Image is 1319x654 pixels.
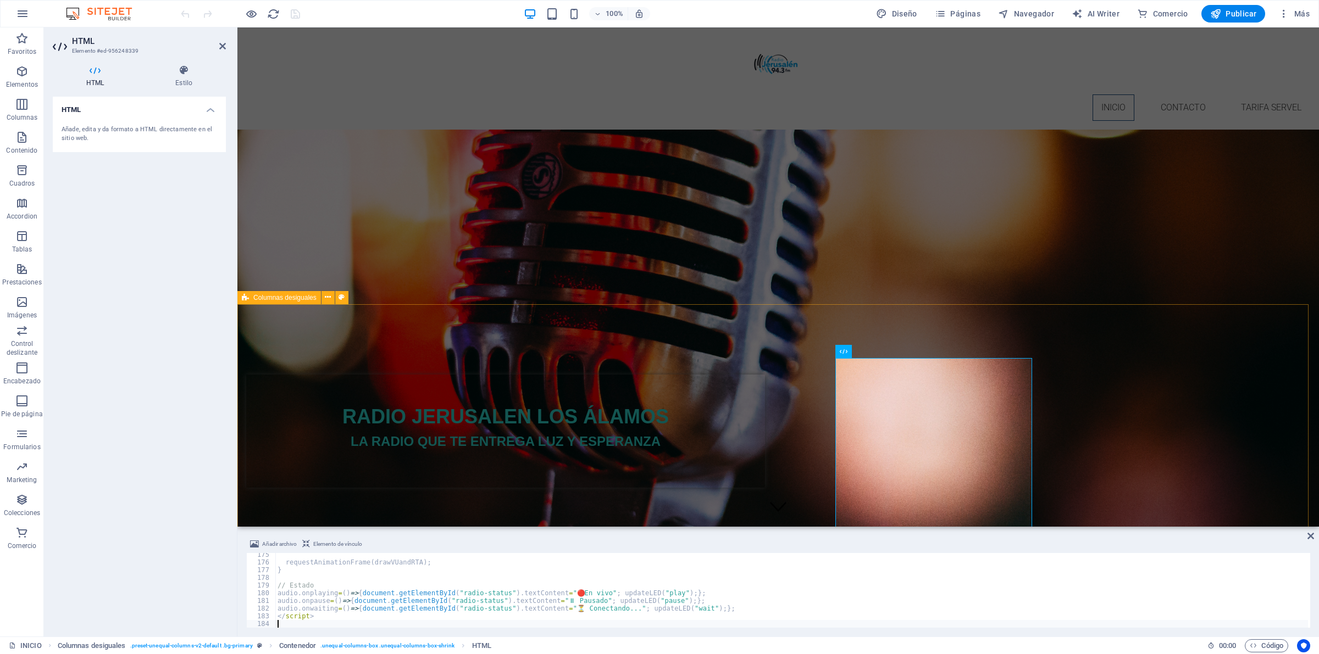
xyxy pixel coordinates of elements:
[994,5,1058,23] button: Navegador
[4,508,40,517] p: Colecciones
[998,8,1054,19] span: Navegador
[248,538,298,551] button: Añadir archivo
[1137,8,1188,19] span: Comercio
[3,377,41,385] p: Encabezado
[1219,639,1236,652] span: 00 00
[267,8,280,20] i: Volver a cargar página
[935,8,980,19] span: Páginas
[247,589,276,597] div: 180
[279,639,316,652] span: Haz clic para seleccionar y doble clic para editar
[6,80,38,89] p: Elementos
[1250,639,1283,652] span: Código
[12,245,32,254] p: Tablas
[1,410,42,418] p: Pie de página
[7,113,38,122] p: Columnas
[1245,639,1288,652] button: Código
[142,65,226,88] h4: Estilo
[7,212,37,221] p: Accordion
[872,5,922,23] button: Diseño
[1072,8,1120,19] span: AI Writer
[472,639,491,652] span: HTML
[253,294,317,301] span: Columnas desiguales
[301,538,364,551] button: Elemento de vínculo
[58,639,126,652] span: Haz clic para seleccionar y doble clic para editar
[247,558,276,566] div: 176
[245,7,258,20] button: Haz clic para salir del modo de previsualización y seguir editando
[267,7,280,20] button: reload
[9,639,42,652] a: Haz clic para cancelar la selección y doble clic para abrir páginas
[257,642,262,649] i: Este elemento es un preajuste personalizable
[53,97,226,116] h4: HTML
[247,612,276,620] div: 183
[7,311,37,320] p: Imágenes
[1207,639,1237,652] h6: Tiempo de la sesión
[72,46,204,56] h3: Elemento #ed-956248339
[7,476,37,484] p: Marketing
[634,9,644,19] i: Al redimensionar, ajustar el nivel de zoom automáticamente para ajustarse al dispositivo elegido.
[3,443,40,451] p: Formularios
[247,574,276,582] div: 178
[130,639,253,652] span: . preset-unequal-columns-v2-default .bg-primary
[247,620,276,628] div: 184
[247,566,276,574] div: 177
[58,639,491,652] nav: breadcrumb
[1274,5,1314,23] button: Más
[247,597,276,605] div: 181
[72,36,226,46] h2: HTML
[320,639,455,652] span: . unequal-columns-box .unequal-columns-box-shrink
[8,541,37,550] p: Comercio
[1210,8,1257,19] span: Publicar
[63,7,146,20] img: Editor Logo
[247,605,276,612] div: 182
[930,5,985,23] button: Páginas
[589,7,628,20] button: 100%
[9,179,35,188] p: Cuadros
[247,551,276,558] div: 175
[1297,639,1310,652] button: Usercentrics
[1201,5,1266,23] button: Publicar
[1227,641,1228,650] span: :
[6,146,37,155] p: Contenido
[2,278,41,287] p: Prestaciones
[876,8,917,19] span: Diseño
[313,538,362,551] span: Elemento de vínculo
[53,65,142,88] h4: HTML
[606,7,623,20] h6: 100%
[262,538,297,551] span: Añadir archivo
[247,582,276,589] div: 179
[9,347,528,460] a: RADIO JERUSALEN LOS ÁLAMOSLA RADIO QUE TE ENTREGA LUZ Y ESPERANZA
[62,125,217,143] div: Añade, edita y da formato a HTML directamente en el sitio web.
[8,47,36,56] p: Favoritos
[1278,8,1310,19] span: Más
[1067,5,1124,23] button: AI Writer
[1133,5,1193,23] button: Comercio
